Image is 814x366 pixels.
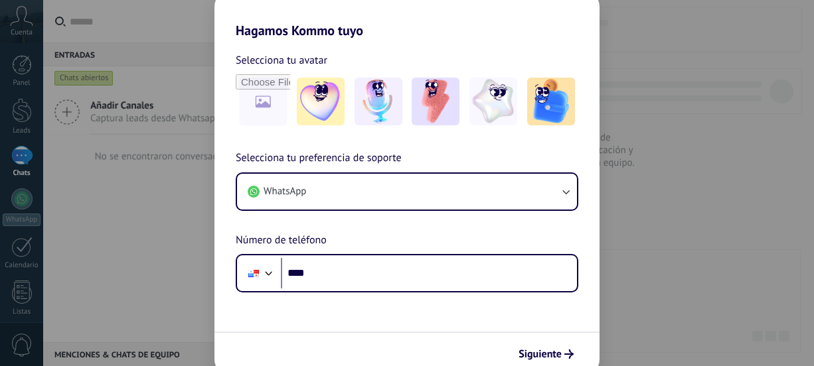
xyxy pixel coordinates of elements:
[412,78,459,125] img: -3.jpeg
[236,232,327,249] span: Número de teléfono
[469,78,517,125] img: -4.jpeg
[264,185,306,198] span: WhatsApp
[527,78,575,125] img: -5.jpeg
[355,78,402,125] img: -2.jpeg
[237,174,577,210] button: WhatsApp
[519,349,562,359] span: Siguiente
[236,150,402,167] span: Selecciona tu preferencia de soporte
[297,78,345,125] img: -1.jpeg
[236,52,327,69] span: Selecciona tu avatar
[241,259,266,287] div: Panama: + 507
[513,343,580,365] button: Siguiente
